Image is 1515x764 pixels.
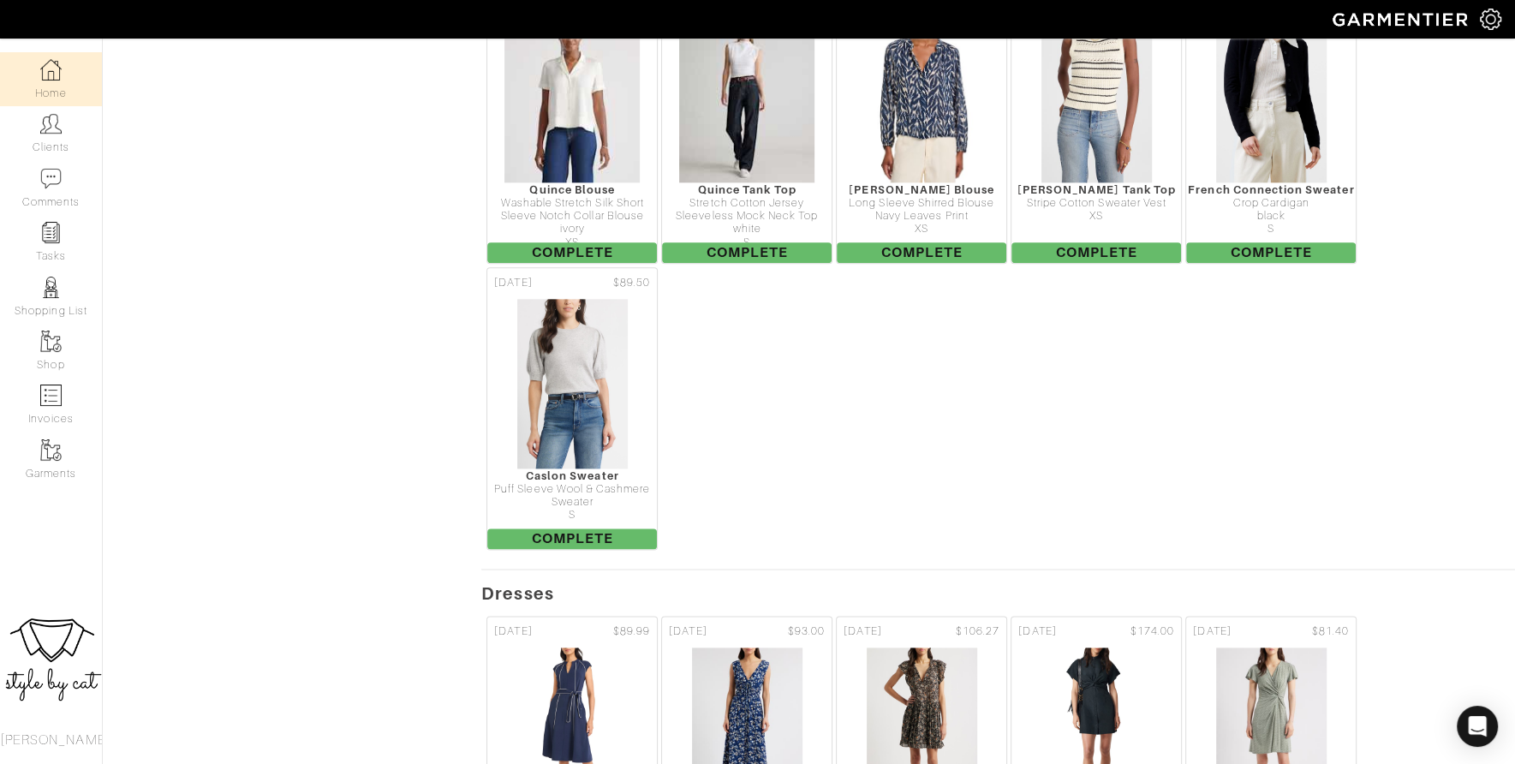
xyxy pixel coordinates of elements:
span: Complete [662,242,832,263]
img: garments-icon-b7da505a4dc4fd61783c78ac3ca0ef83fa9d6f193b1c9dc38574b1d14d53ca28.png [40,439,62,461]
div: S [662,236,832,249]
div: Puff Sleeve Wool & Cashmere Sweater [487,483,657,510]
span: Complete [837,242,1006,263]
div: French Connection Sweater [1186,183,1356,196]
span: $174.00 [1130,624,1174,640]
span: [DATE] [1193,624,1231,640]
span: [DATE] [669,624,707,640]
span: [DATE] [494,624,532,640]
div: Crop Cardigan [1186,197,1356,210]
a: [DATE] $89.50 Caslon Sweater Puff Sleeve Wool & Cashmere Sweater S Complete [485,266,659,552]
img: clients-icon-6bae9207a08558b7cb47a8932f037763ab4055f8c8b6bfacd5dc20c3e0201464.png [40,113,62,134]
span: Complete [1011,242,1181,263]
span: [DATE] [494,275,532,291]
img: garments-icon-b7da505a4dc4fd61783c78ac3ca0ef83fa9d6f193b1c9dc38574b1d14d53ca28.png [40,331,62,352]
img: hVE4aTGU2W6NvfS3Jq9Dz8bp [853,12,990,183]
div: XS [837,223,1006,236]
img: stylists-icon-eb353228a002819b7ec25b43dbf5f0378dd9e0616d9560372ff212230b889e62.png [40,277,62,298]
span: Complete [487,528,657,549]
div: S [487,509,657,522]
img: orders-icon-0abe47150d42831381b5fb84f609e132dff9fe21cb692f30cb5eec754e2cba89.png [40,385,62,406]
span: $89.50 [613,275,650,291]
img: TYqeidPtB4QpFgr9K3MYbKod [504,12,641,183]
span: Complete [487,242,657,263]
div: Quince Tank Top [662,183,832,196]
img: dWf4hF4vrfPoueroZLkZRsGu [678,12,815,183]
span: [DATE] [1018,624,1056,640]
div: Stripe Cotton Sweater Vest [1011,197,1181,210]
div: black [1186,210,1356,223]
div: XS [1011,210,1181,223]
img: gear-icon-white-bd11855cb880d31180b6d7d6211b90ccbf57a29d726f0c71d8c61bd08dd39cc2.png [1480,9,1501,30]
span: Complete [1186,242,1356,263]
div: Quince Blouse [487,183,657,196]
div: S [1186,223,1356,236]
div: white [662,223,832,236]
img: dashboard-icon-dbcd8f5a0b271acd01030246c82b418ddd0df26cd7fceb0bd07c9910d44c42f6.png [40,59,62,81]
span: [DATE] [844,624,881,640]
img: Bi1iETfW8g2UiLvMiWTAwWb2 [516,298,629,469]
span: $106.27 [956,624,999,640]
span: $89.99 [613,624,650,640]
div: Caslon Sweater [487,469,657,482]
img: TiqcUGXzdocvGxJcMxWEnLup [1041,12,1153,183]
div: Washable Stretch Silk Short Sleeve Notch Collar Blouse [487,197,657,224]
div: [PERSON_NAME] Blouse [837,183,1006,196]
div: XS [487,236,657,249]
span: $93.00 [788,624,825,640]
h5: Dresses [481,583,1515,604]
div: ivory [487,223,657,236]
img: garmentier-logo-header-white-b43fb05a5012e4ada735d5af1a66efaba907eab6374d6393d1fbf88cb4ef424d.png [1324,4,1480,34]
img: comment-icon-a0a6a9ef722e966f86d9cbdc48e553b5cf19dbc54f86b18d962a5391bc8f6eb6.png [40,168,62,189]
div: Navy Leaves Print [837,210,1006,223]
div: Open Intercom Messenger [1457,706,1498,747]
div: Long Sleeve Shirred Blouse [837,197,1006,210]
div: Stretch Cotton Jersey Sleeveless Mock Neck Top [662,197,832,224]
span: $81.40 [1312,624,1349,640]
img: Doz534vD1GoSmAa6kshz9XVn [1215,12,1327,183]
div: [PERSON_NAME] Tank Top [1011,183,1181,196]
img: reminder-icon-8004d30b9f0a5d33ae49ab947aed9ed385cf756f9e5892f1edd6e32f2345188e.png [40,222,62,243]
